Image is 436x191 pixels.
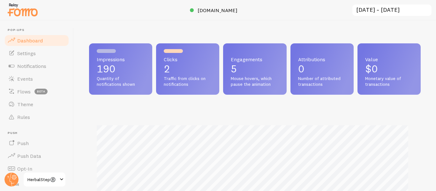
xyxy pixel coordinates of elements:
[23,172,66,187] a: HerbalStep®️
[7,2,39,18] img: fomo-relay-logo-orange.svg
[97,57,145,62] span: Impressions
[4,98,70,111] a: Theme
[17,114,30,120] span: Rules
[298,64,346,74] p: 0
[8,131,70,135] span: Push
[4,72,70,85] a: Events
[34,89,48,94] span: beta
[298,57,346,62] span: Attributions
[164,76,212,87] span: Traffic from clicks on notifications
[8,28,70,32] span: Pop-ups
[231,57,279,62] span: Engagements
[17,88,31,95] span: Flows
[4,162,70,175] a: Opt-In
[97,64,145,74] p: 190
[231,64,279,74] p: 5
[164,64,212,74] p: 2
[17,37,43,44] span: Dashboard
[4,85,70,98] a: Flows beta
[97,76,145,87] span: Quantity of notifications shown
[365,57,413,62] span: Value
[17,76,33,82] span: Events
[17,50,36,56] span: Settings
[4,34,70,47] a: Dashboard
[4,111,70,123] a: Rules
[4,150,70,162] a: Push Data
[365,62,378,75] span: $0
[164,57,212,62] span: Clicks
[17,153,41,159] span: Push Data
[17,140,29,146] span: Push
[17,101,33,107] span: Theme
[231,76,279,87] span: Mouse hovers, which pause the animation
[298,76,346,87] span: Number of attributed transactions
[4,47,70,60] a: Settings
[27,176,58,183] span: HerbalStep®️
[4,60,70,72] a: Notifications
[17,63,46,69] span: Notifications
[4,137,70,150] a: Push
[17,165,32,172] span: Opt-In
[365,76,413,87] span: Monetary value of transactions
